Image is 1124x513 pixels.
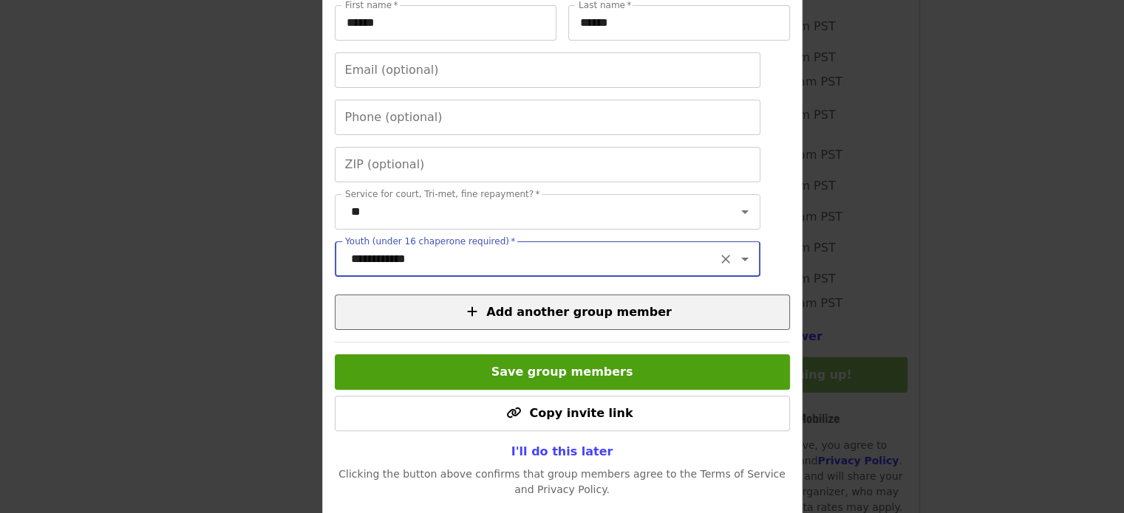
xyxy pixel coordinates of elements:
label: First name [345,1,398,10]
input: Last name [568,5,790,41]
i: plus icon [467,305,477,319]
button: Save group members [335,354,790,390]
input: ZIP (optional) [335,147,760,182]
button: Open [735,249,755,269]
input: First name [335,5,556,41]
input: Email (optional) [335,52,760,88]
span: I'll do this later [511,444,613,458]
i: link icon [505,406,520,420]
label: Youth (under 16 chaperone required) [345,237,515,246]
label: Last name [579,1,631,10]
label: Service for court, Tri-met, fine repayment? [345,190,540,199]
span: Add another group member [486,305,672,319]
span: Clicking the button above confirms that group members agree to the Terms of Service and Privacy P... [338,468,786,495]
span: Copy invite link [529,406,633,420]
span: Save group members [491,365,633,379]
button: Copy invite link [335,396,790,431]
button: Clear [715,249,736,269]
button: Open [735,202,755,222]
button: I'll do this later [500,437,625,466]
button: Add another group member [335,295,790,330]
input: Phone (optional) [335,100,760,135]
